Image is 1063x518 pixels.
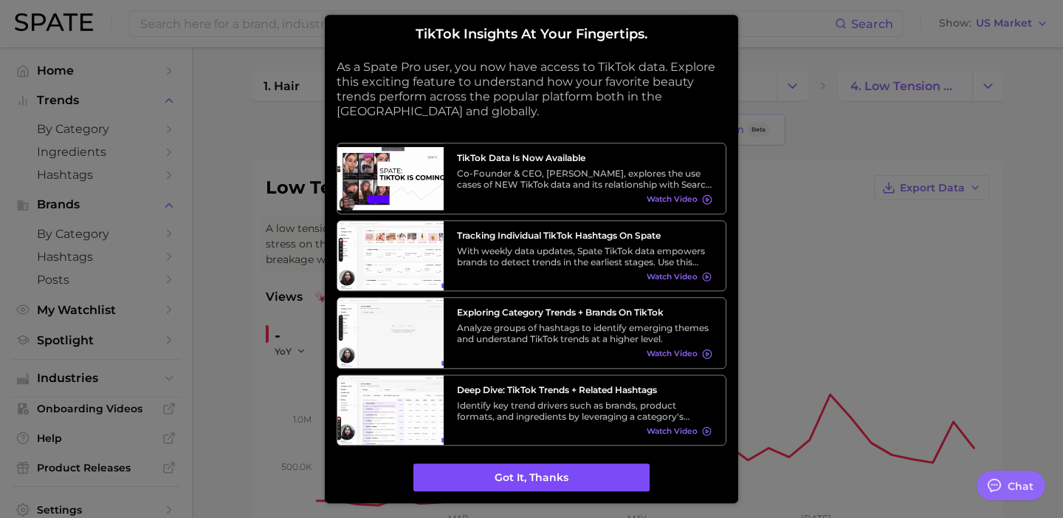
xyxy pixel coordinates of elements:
h3: Exploring Category Trends + Brands on TikTok [457,307,712,318]
h2: TikTok insights at your fingertips. [337,27,726,43]
span: Watch Video [647,426,698,436]
a: Tracking Individual TikTok Hashtags on SpateWith weekly data updates, Spate TikTok data empowers ... [337,220,726,292]
h3: Deep Dive: TikTok Trends + Related Hashtags [457,384,712,395]
div: With weekly data updates, Spate TikTok data empowers brands to detect trends in the earliest stag... [457,245,712,267]
span: Watch Video [647,272,698,282]
div: Co-Founder & CEO, [PERSON_NAME], explores the use cases of NEW TikTok data and its relationship w... [457,168,712,190]
a: TikTok data is now availableCo-Founder & CEO, [PERSON_NAME], explores the use cases of NEW TikTok... [337,143,726,214]
a: Exploring Category Trends + Brands on TikTokAnalyze groups of hashtags to identify emerging theme... [337,297,726,369]
div: Identify key trend drivers such as brands, product formats, and ingredients by leveraging a categ... [457,400,712,422]
span: Watch Video [647,350,698,359]
span: Watch Video [647,195,698,205]
button: Got it, thanks [413,464,650,492]
h3: Tracking Individual TikTok Hashtags on Spate [457,230,712,241]
p: As a Spate Pro user, you now have access to TikTok data. Explore this exciting feature to underst... [337,60,726,119]
a: Deep Dive: TikTok Trends + Related HashtagsIdentify key trend drivers such as brands, product for... [337,375,726,446]
h3: TikTok data is now available [457,152,712,163]
div: Analyze groups of hashtags to identify emerging themes and understand TikTok trends at a higher l... [457,322,712,344]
